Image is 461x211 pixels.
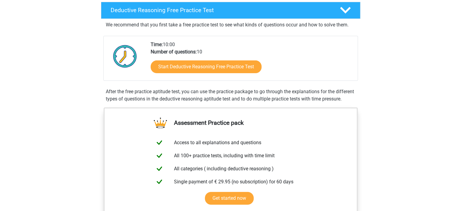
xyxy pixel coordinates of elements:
[151,42,163,47] b: Time:
[151,49,197,55] b: Number of questions:
[151,60,262,73] a: Start Deductive Reasoning Free Practice Test
[205,192,254,205] a: Get started now
[106,21,356,29] p: We recommend that you first take a free practice test to see what kinds of questions occur and ho...
[110,41,140,71] img: Clock
[99,2,363,19] a: Deductive Reasoning Free Practice Test
[111,7,330,14] h4: Deductive Reasoning Free Practice Test
[146,41,357,80] div: 10:00 10
[103,88,358,103] div: After the free practice aptitude test, you can use the practice package to go through the explana...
